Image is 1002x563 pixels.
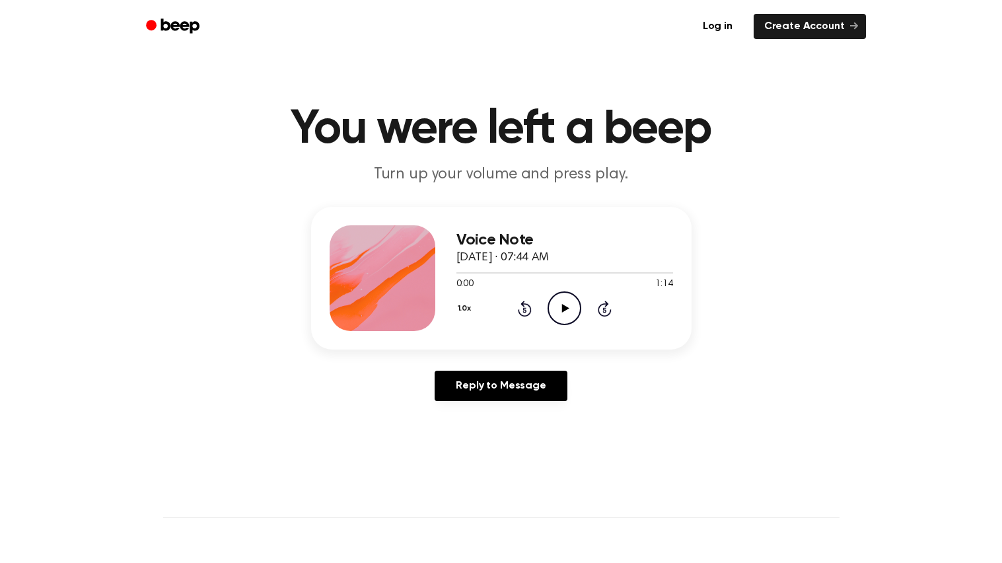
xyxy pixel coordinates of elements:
h3: Voice Note [456,231,673,249]
span: 0:00 [456,278,474,291]
h1: You were left a beep [163,106,840,153]
a: Create Account [754,14,866,39]
a: Log in [690,11,746,42]
a: Beep [137,14,211,40]
button: 1.0x [456,297,476,320]
a: Reply to Message [435,371,567,401]
p: Turn up your volume and press play. [248,164,755,186]
span: [DATE] · 07:44 AM [456,252,549,264]
span: 1:14 [655,278,672,291]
